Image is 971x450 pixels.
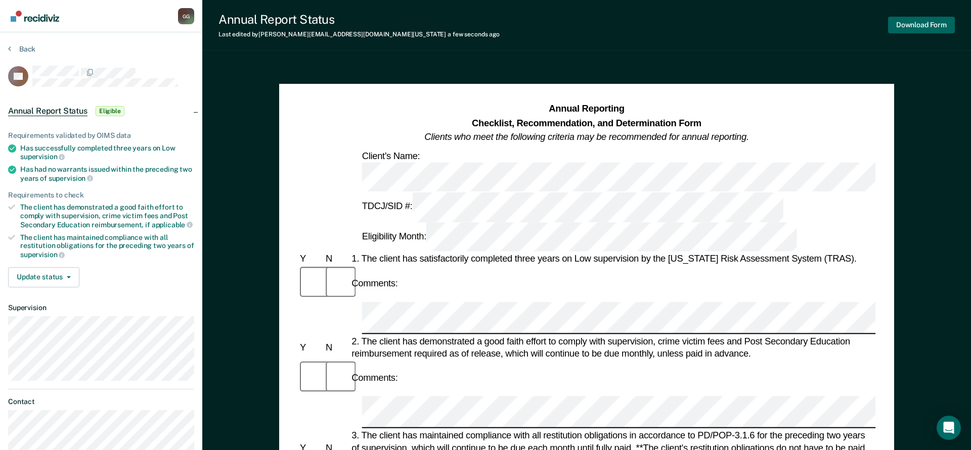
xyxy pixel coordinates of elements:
strong: Checklist, Recommendation, and Determination Form [472,118,701,128]
div: Comments: [349,277,400,290]
div: Has successfully completed three years on Low [20,144,194,161]
div: N [324,341,349,354]
span: a few seconds ago [448,31,500,38]
div: The client has demonstrated a good faith effort to comply with supervision, crime victim fees and... [20,203,194,229]
button: Back [8,44,35,54]
span: supervision [20,153,65,161]
span: Annual Report Status [8,106,87,116]
div: Requirements to check [8,191,194,199]
strong: Annual Reporting [549,104,624,114]
button: Download Form [888,17,955,33]
div: Annual Report Status [218,12,500,27]
div: TDCJ/SID #: [360,192,785,222]
dt: Supervision [8,304,194,312]
span: Eligible [96,106,124,116]
div: G G [178,8,194,24]
img: Recidiviz [11,11,59,22]
button: Update status [8,267,79,287]
button: Profile dropdown button [178,8,194,24]
div: Y [298,253,324,265]
span: supervision [49,174,93,182]
dt: Contact [8,397,194,406]
div: Comments: [349,372,400,384]
div: The client has maintained compliance with all restitution obligations for the preceding two years of [20,233,194,259]
span: supervision [20,251,65,259]
div: Requirements validated by OIMS data [8,131,194,140]
div: Y [298,341,324,354]
span: applicable [152,221,193,229]
em: Clients who meet the following criteria may be recommended for annual reporting. [424,131,749,141]
div: Eligibility Month: [360,222,800,252]
div: 2. The client has demonstrated a good faith effort to comply with supervision, crime victim fees ... [349,335,875,360]
div: N [324,253,349,265]
div: Last edited by [PERSON_NAME][EMAIL_ADDRESS][DOMAIN_NAME][US_STATE] [218,31,500,38]
div: Has had no warrants issued within the preceding two years of [20,165,194,182]
div: 1. The client has satisfactorily completed three years on Low supervision by the [US_STATE] Risk ... [349,253,875,265]
div: Open Intercom Messenger [937,416,961,440]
